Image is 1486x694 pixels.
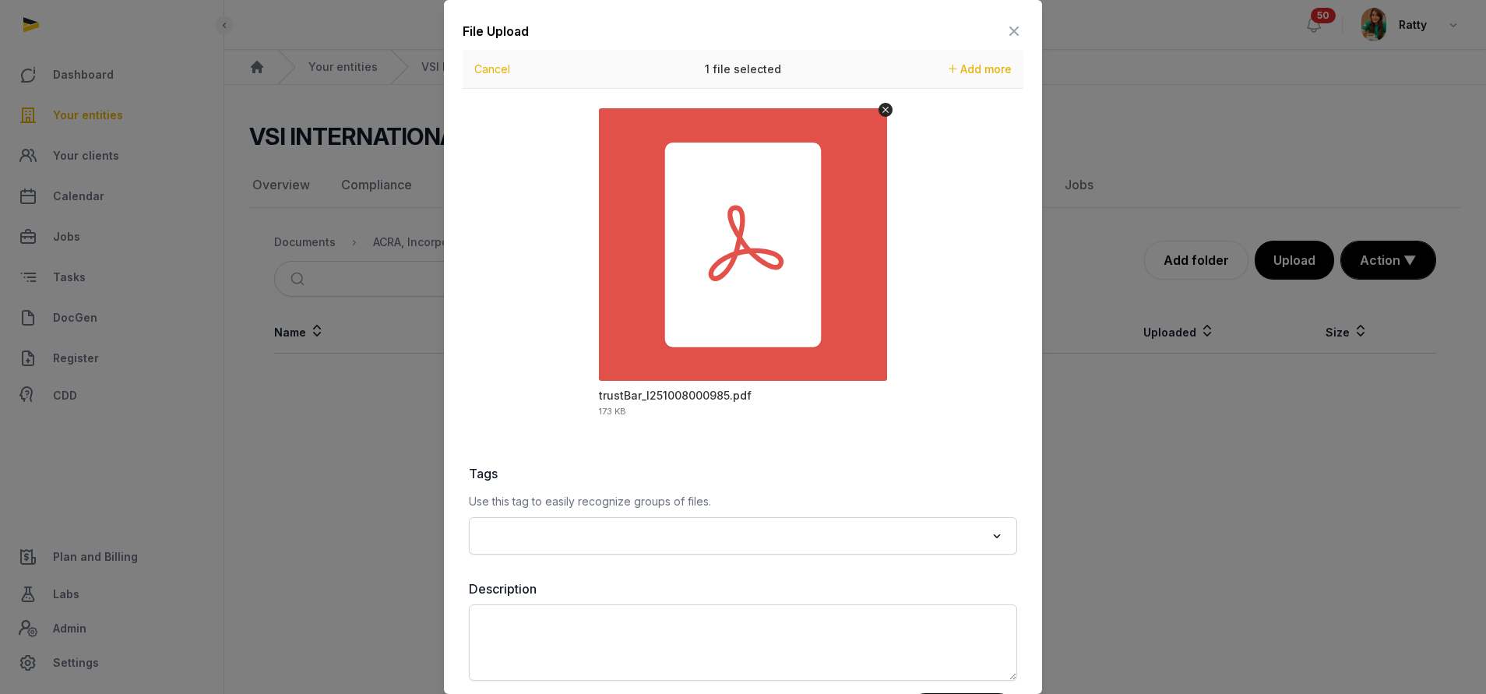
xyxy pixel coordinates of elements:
[626,50,860,89] div: 1 file selected
[942,58,1018,80] button: Add more files
[463,50,1023,439] div: Uppy Dashboard
[960,62,1012,76] span: Add more
[463,22,529,41] div: File Upload
[599,407,626,416] div: 173 KB
[599,388,752,403] div: trustBar_I251008000985.pdf
[469,492,1017,511] p: Use this tag to easily recognize groups of files.
[469,580,1017,598] label: Description
[469,464,1017,483] label: Tags
[879,103,893,117] button: Remove file
[470,58,515,80] button: Cancel
[478,525,985,547] input: Search for option
[477,522,1009,550] div: Search for option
